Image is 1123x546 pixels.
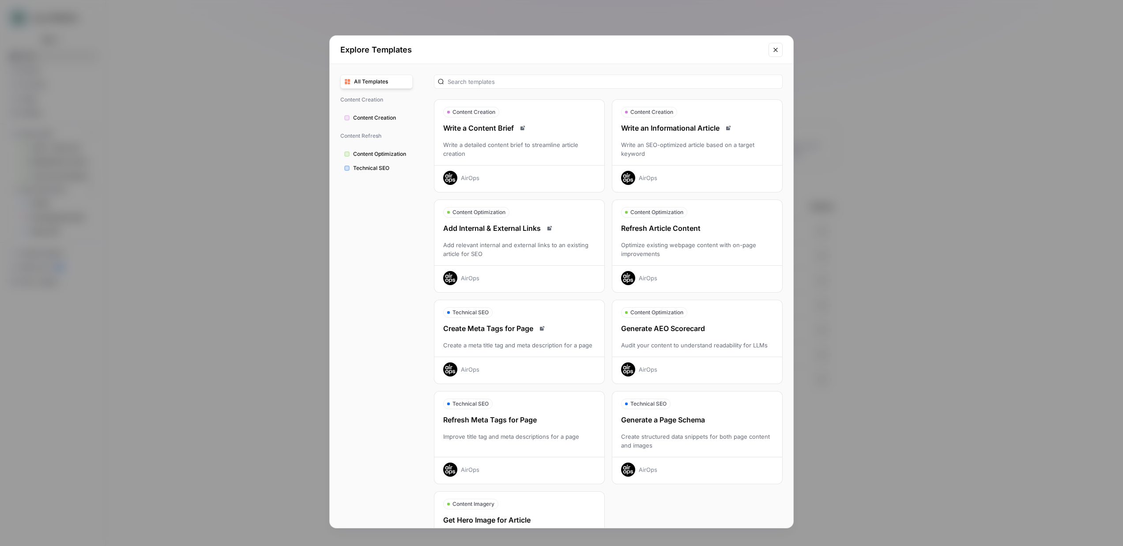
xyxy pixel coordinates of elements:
div: Create structured data snippets for both page content and images [612,432,782,450]
span: Content Optimization [630,309,683,316]
div: Create a meta title tag and meta description for a page [434,341,604,350]
span: Content Creation [340,92,413,107]
div: Write an Informational Article [612,123,782,133]
button: Content Optimization [340,147,413,161]
div: AirOps [639,465,657,474]
button: Content OptimizationRefresh Article ContentOptimize existing webpage content with on-page improve... [612,200,783,293]
div: Generate AEO Scorecard [612,323,782,334]
div: Optimize existing webpage content with on-page improvements [612,241,782,258]
div: AirOps [639,274,657,282]
button: Technical SEORefresh Meta Tags for PageImprove title tag and meta descriptions for a pageAirOps [434,391,605,484]
span: All Templates [354,78,409,86]
span: Content Optimization [630,208,683,216]
div: Get Hero Image for Article [434,515,604,525]
button: Content Creation [340,111,413,125]
a: Read docs [537,323,547,334]
span: Content Refresh [340,128,413,143]
span: Content Creation [353,114,409,122]
span: Content Optimization [452,208,505,216]
button: Content CreationWrite an Informational ArticleRead docsWrite an SEO-optimized article based on a ... [612,99,783,192]
span: Technical SEO [452,309,489,316]
a: Read docs [723,123,734,133]
button: Content OptimizationAdd Internal & External LinksRead docsAdd relevant internal and external link... [434,200,605,293]
div: AirOps [461,173,479,182]
div: AirOps [639,365,657,374]
div: Improve title tag and meta descriptions for a page [434,432,604,450]
div: AirOps [461,274,479,282]
div: AirOps [639,173,657,182]
span: Content Imagery [452,500,494,508]
button: All Templates [340,75,413,89]
button: Close modal [769,43,783,57]
div: Write an SEO-optimized article based on a target keyword [612,140,782,158]
button: Technical SEOGenerate a Page SchemaCreate structured data snippets for both page content and imag... [612,391,783,484]
button: Content OptimizationGenerate AEO ScorecardAudit your content to understand readability for LLMsAi... [612,300,783,384]
div: Generate a Page Schema [612,414,782,425]
div: Refresh Article Content [612,223,782,233]
input: Search templates [448,77,779,86]
span: Content Creation [452,108,495,116]
div: AirOps [461,465,479,474]
span: Content Optimization [353,150,409,158]
h2: Explore Templates [340,44,763,56]
div: Add Internal & External Links [434,223,604,233]
button: Technical SEOCreate Meta Tags for PageRead docsCreate a meta title tag and meta description for a... [434,300,605,384]
a: Read docs [517,123,528,133]
button: Content CreationWrite a Content BriefRead docsWrite a detailed content brief to streamline articl... [434,99,605,192]
div: AirOps [461,365,479,374]
button: Technical SEO [340,161,413,175]
div: Audit your content to understand readability for LLMs [612,341,782,350]
div: Refresh Meta Tags for Page [434,414,604,425]
div: Write a detailed content brief to streamline article creation [434,140,604,158]
span: Technical SEO [452,400,489,408]
span: Technical SEO [353,164,409,172]
div: Write a Content Brief [434,123,604,133]
div: Create Meta Tags for Page [434,323,604,334]
span: Technical SEO [630,400,667,408]
span: Content Creation [630,108,673,116]
a: Read docs [544,223,555,233]
div: Add relevant internal and external links to an existing article for SEO [434,241,604,258]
